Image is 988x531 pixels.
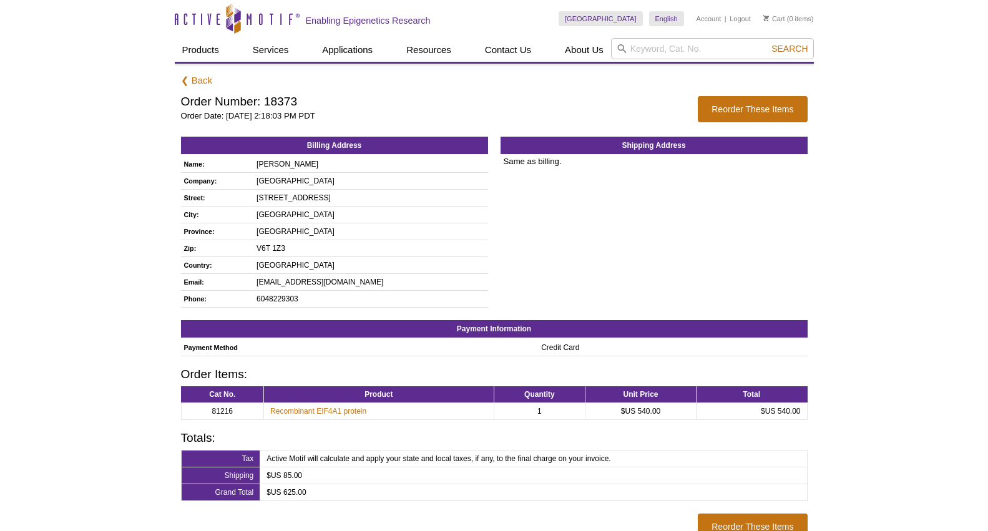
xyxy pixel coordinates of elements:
[315,38,380,62] a: Applications
[181,320,808,338] h2: Payment Information
[557,38,611,62] a: About Us
[306,15,431,26] h2: Enabling Epigenetics Research
[501,137,808,154] h2: Shipping Address
[181,75,213,87] a: ❮ Back
[763,15,769,21] img: Your Cart
[585,386,697,403] th: Unit Price
[184,260,248,271] h5: Country:
[697,14,721,23] a: Account
[477,38,539,62] a: Contact Us
[181,137,488,154] h2: Billing Address
[184,192,248,203] h5: Street:
[771,44,808,54] span: Search
[184,293,248,304] h5: Phone:
[253,273,487,290] td: [EMAIL_ADDRESS][DOMAIN_NAME]
[184,175,248,187] h5: Company:
[253,156,487,173] td: [PERSON_NAME]
[763,14,785,23] a: Cart
[260,467,807,484] td: $US 85.00
[253,240,487,256] td: V6T 1Z3
[696,386,807,403] th: Total
[184,158,248,170] h5: Name:
[181,369,808,380] h2: Order Items:
[253,172,487,189] td: [GEOGRAPHIC_DATA]
[494,402,585,419] td: 1
[181,386,264,403] th: Cat No.
[611,38,814,59] input: Keyword, Cat. No.
[245,38,296,62] a: Services
[698,96,807,122] button: Reorder These Items
[768,43,811,54] button: Search
[763,11,814,26] li: (0 items)
[184,226,248,237] h5: Province:
[253,290,487,307] td: 6048229303
[649,11,684,26] a: English
[181,450,260,467] td: Tax
[264,386,494,403] th: Product
[585,402,697,419] td: $US 540.00
[559,11,643,26] a: [GEOGRAPHIC_DATA]
[184,209,248,220] h5: City:
[260,450,807,467] td: Active Motif will calculate and apply your state and local taxes, if any, to the final charge on ...
[181,467,260,484] td: Shipping
[260,484,807,500] td: $US 625.00
[501,156,808,167] p: Same as billing.
[181,484,260,500] td: Grand Total
[538,339,807,356] td: Credit Card
[494,386,585,403] th: Quantity
[270,406,366,417] a: Recombinant EIF4A1 protein
[696,402,807,419] td: $US 540.00
[175,38,227,62] a: Products
[253,189,487,206] td: [STREET_ADDRESS]
[253,256,487,273] td: [GEOGRAPHIC_DATA]
[725,11,726,26] li: |
[181,432,808,444] h2: Totals:
[181,110,686,122] p: Order Date: [DATE] 2:18:03 PM PDT
[399,38,459,62] a: Resources
[181,402,264,419] td: 81216
[184,342,532,353] h5: Payment Method
[184,243,248,254] h5: Zip:
[253,223,487,240] td: [GEOGRAPHIC_DATA]
[184,276,248,288] h5: Email:
[253,206,487,223] td: [GEOGRAPHIC_DATA]
[181,96,686,107] h2: Order Number: 18373
[730,14,751,23] a: Logout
